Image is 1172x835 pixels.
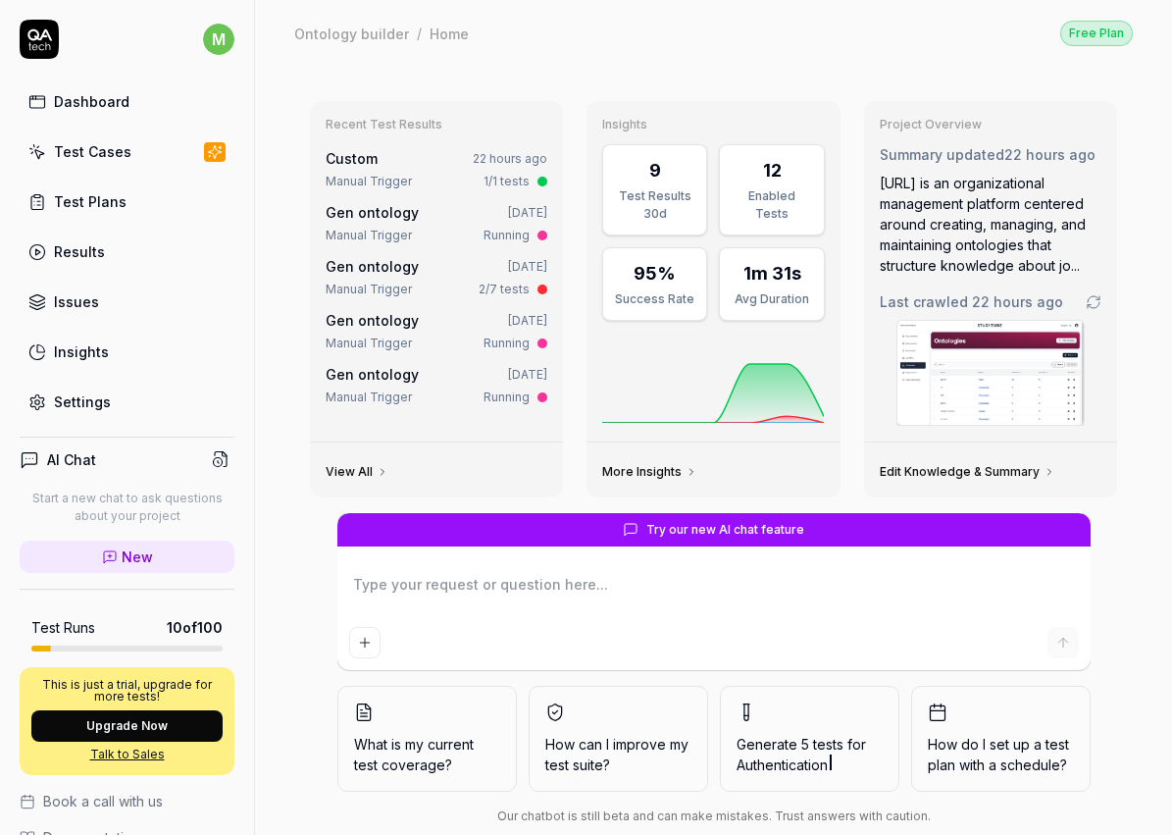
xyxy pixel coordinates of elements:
[880,117,1101,132] h3: Project Overview
[484,335,530,352] div: Running
[880,146,1004,163] span: Summary updated
[326,150,378,167] span: Custom
[203,20,234,59] button: m
[31,746,223,763] a: Talk to Sales
[1060,20,1133,46] button: Free Plan
[508,259,547,274] time: [DATE]
[54,391,111,412] div: Settings
[1004,146,1096,163] time: 22 hours ago
[646,521,804,539] span: Try our new AI chat feature
[294,24,409,43] div: Ontology builder
[911,686,1091,792] button: How do I set up a test plan with a schedule?
[326,312,419,329] a: Gen ontology
[322,360,551,410] a: Gen ontology[DATE]Manual TriggerRunning
[20,233,234,271] a: Results
[20,132,234,171] a: Test Cases
[897,321,1084,425] img: Screenshot
[634,260,676,287] div: 95%
[972,293,1063,310] time: 22 hours ago
[720,686,899,792] button: Generate 5 tests forAuthentication
[167,617,223,638] span: 10 of 100
[20,82,234,121] a: Dashboard
[880,291,1063,312] span: Last crawled
[880,464,1055,480] a: Edit Knowledge & Summary
[20,383,234,421] a: Settings
[326,366,419,383] a: Gen ontology
[602,464,697,480] a: More Insights
[430,24,469,43] div: Home
[545,734,691,775] span: How can I improve my test suite?
[354,734,500,775] span: What is my current test coverage?
[473,151,547,166] time: 22 hours ago
[763,157,782,183] div: 12
[417,24,422,43] div: /
[326,227,412,244] div: Manual Trigger
[326,173,412,190] div: Manual Trigger
[203,24,234,55] span: m
[54,141,131,162] div: Test Cases
[484,227,530,244] div: Running
[326,204,419,221] a: Gen ontology
[737,757,828,773] span: Authentication
[508,205,547,220] time: [DATE]
[20,541,234,573] a: New
[615,187,694,223] div: Test Results 30d
[508,367,547,382] time: [DATE]
[743,260,801,287] div: 1m 31s
[326,258,419,275] a: Gen ontology
[20,283,234,321] a: Issues
[54,91,129,112] div: Dashboard
[484,173,530,190] div: 1/1 tests
[337,686,517,792] button: What is my current test coverage?
[326,464,388,480] a: View All
[529,686,708,792] button: How can I improve my test suite?
[737,734,883,775] span: Generate 5 tests for
[349,627,381,658] button: Add attachment
[928,734,1074,775] span: How do I set up a test plan with a schedule?
[602,117,824,132] h3: Insights
[54,241,105,262] div: Results
[31,619,95,637] h5: Test Runs
[1060,21,1133,46] div: Free Plan
[31,679,223,703] p: This is just a trial, upgrade for more tests!
[508,313,547,328] time: [DATE]
[20,333,234,371] a: Insights
[54,341,109,362] div: Insights
[649,157,661,183] div: 9
[1086,294,1101,310] a: Go to crawling settings
[54,291,99,312] div: Issues
[326,389,412,406] div: Manual Trigger
[20,490,234,525] p: Start a new chat to ask questions about your project
[47,449,96,470] h4: AI Chat
[479,281,530,298] div: 2/7 tests
[322,144,551,194] a: Custom22 hours agoManual Trigger1/1 tests
[337,808,1091,825] div: Our chatbot is still beta and can make mistakes. Trust answers with caution.
[326,117,547,132] h3: Recent Test Results
[615,290,694,308] div: Success Rate
[322,306,551,356] a: Gen ontology[DATE]Manual TriggerRunning
[54,191,127,212] div: Test Plans
[322,252,551,302] a: Gen ontology[DATE]Manual Trigger2/7 tests
[322,198,551,248] a: Gen ontology[DATE]Manual TriggerRunning
[732,187,811,223] div: Enabled Tests
[31,710,223,742] button: Upgrade Now
[880,173,1101,276] div: [URL] is an organizational management platform centered around creating, managing, and maintainin...
[484,389,530,406] div: Running
[20,791,234,811] a: Book a call with us
[326,281,412,298] div: Manual Trigger
[732,290,811,308] div: Avg Duration
[122,547,153,567] span: New
[43,791,163,811] span: Book a call with us
[326,335,412,352] div: Manual Trigger
[20,183,234,221] a: Test Plans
